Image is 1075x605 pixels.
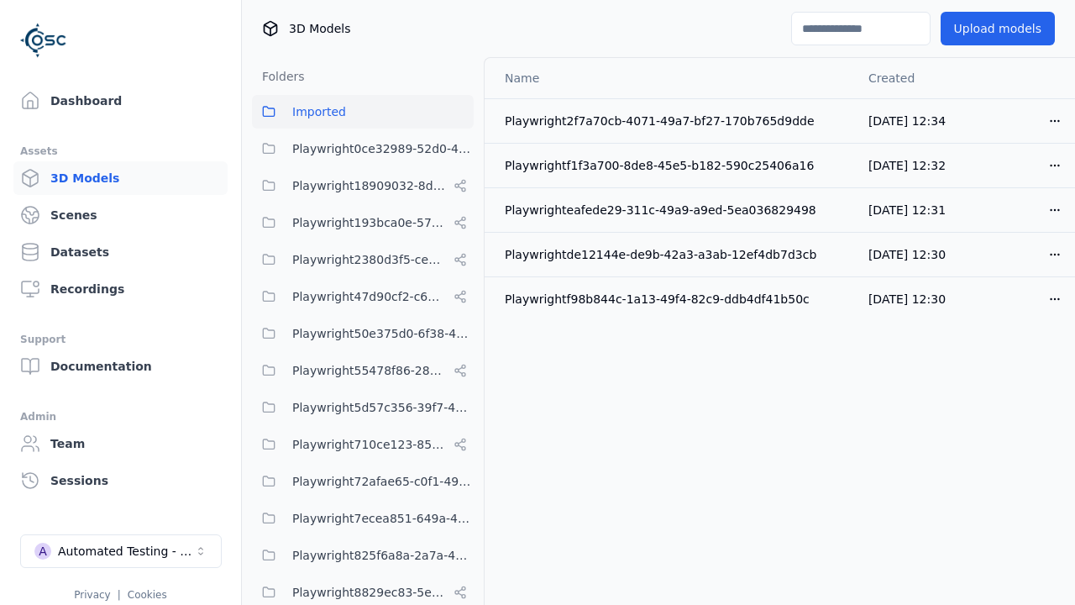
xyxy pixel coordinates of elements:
span: [DATE] 12:32 [868,159,946,172]
span: Playwright2380d3f5-cebf-494e-b965-66be4d67505e [292,250,447,270]
a: Cookies [128,589,167,601]
span: Playwright50e375d0-6f38-48a7-96e0-b0dcfa24b72f [292,324,474,344]
span: Playwright55478f86-28dc-49b8-8d1f-c7b13b14578c [292,360,447,381]
h3: Folders [252,68,305,85]
a: 3D Models [13,161,228,195]
a: Datasets [13,235,228,269]
span: 3D Models [289,20,350,37]
button: Playwright193bca0e-57fa-418d-8ea9-45122e711dc7 [252,206,474,239]
span: Playwright18909032-8d07-45c5-9c81-9eec75d0b16b [292,176,447,196]
a: Sessions [13,464,228,497]
th: Created [855,58,967,98]
button: Playwright0ce32989-52d0-45cf-b5b9-59d5033d313a [252,132,474,166]
span: Imported [292,102,346,122]
span: Playwright47d90cf2-c635-4353-ba3b-5d4538945666 [292,287,447,307]
span: | [118,589,121,601]
button: Playwright7ecea851-649a-419a-985e-fcff41a98b20 [252,502,474,535]
span: Playwright5d57c356-39f7-47ed-9ab9-d0409ac6cddc [292,397,474,418]
button: Playwright72afae65-c0f1-49b2-9605-6e1dfb41006d [252,465,474,498]
div: Playwright2f7a70cb-4071-49a7-bf27-170b765d9dde [505,113,842,129]
button: Playwright710ce123-85fd-4f8c-9759-23c3308d8830 [252,428,474,461]
button: Playwright55478f86-28dc-49b8-8d1f-c7b13b14578c [252,354,474,387]
img: Logo [20,17,67,64]
div: Playwrightde12144e-de9b-42a3-a3ab-12ef4db7d3cb [505,246,842,263]
span: [DATE] 12:31 [868,203,946,217]
button: Imported [252,95,474,129]
th: Name [485,58,855,98]
button: Playwright2380d3f5-cebf-494e-b965-66be4d67505e [252,243,474,276]
button: Playwright18909032-8d07-45c5-9c81-9eec75d0b16b [252,169,474,203]
button: Playwright5d57c356-39f7-47ed-9ab9-d0409ac6cddc [252,391,474,424]
span: Playwright710ce123-85fd-4f8c-9759-23c3308d8830 [292,434,447,455]
div: Assets [20,141,221,161]
a: Documentation [13,350,228,383]
span: Playwright193bca0e-57fa-418d-8ea9-45122e711dc7 [292,213,447,233]
span: [DATE] 12:30 [868,248,946,261]
a: Recordings [13,272,228,306]
a: Dashboard [13,84,228,118]
button: Playwright47d90cf2-c635-4353-ba3b-5d4538945666 [252,280,474,313]
div: Support [20,329,221,350]
a: Scenes [13,198,228,232]
a: Team [13,427,228,460]
button: Select a workspace [20,534,222,568]
span: [DATE] 12:34 [868,114,946,128]
span: Playwright8829ec83-5e68-4376-b984-049061a310ed [292,582,447,602]
span: Playwright0ce32989-52d0-45cf-b5b9-59d5033d313a [292,139,474,159]
button: Upload models [941,12,1055,45]
span: [DATE] 12:30 [868,292,946,306]
span: Playwright7ecea851-649a-419a-985e-fcff41a98b20 [292,508,474,529]
div: Playwrighteafede29-311c-49a9-a9ed-5ea036829498 [505,202,842,218]
div: A [34,543,51,560]
a: Privacy [74,589,110,601]
div: Admin [20,407,221,427]
div: Playwrightf98b844c-1a13-49f4-82c9-ddb4df41b50c [505,291,842,308]
div: Automated Testing - Playwright [58,543,194,560]
div: Playwrightf1f3a700-8de8-45e5-b182-590c25406a16 [505,157,842,174]
button: Playwright50e375d0-6f38-48a7-96e0-b0dcfa24b72f [252,317,474,350]
span: Playwright72afae65-c0f1-49b2-9605-6e1dfb41006d [292,471,474,492]
span: Playwright825f6a8a-2a7a-425c-94f7-650318982f69 [292,545,474,566]
button: Playwright825f6a8a-2a7a-425c-94f7-650318982f69 [252,539,474,572]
